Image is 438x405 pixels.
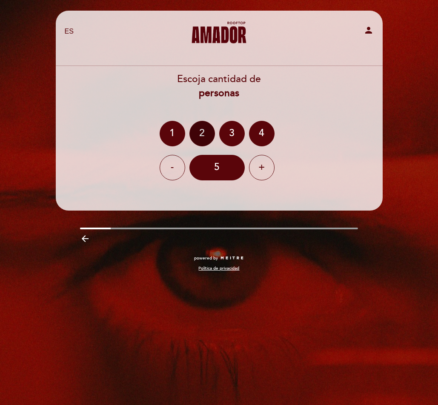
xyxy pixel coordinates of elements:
div: 1 [160,121,185,146]
span: powered by [194,255,218,261]
div: 5 [189,155,245,180]
div: - [160,155,185,180]
a: Política de privacidad [198,265,239,271]
a: [PERSON_NAME] Rooftop [166,20,272,43]
b: personas [199,87,239,99]
div: Escoja cantidad de [55,72,383,100]
div: + [249,155,275,180]
i: arrow_backward [80,234,90,244]
i: person [364,25,374,35]
div: 3 [219,121,245,146]
a: powered by [194,255,244,261]
div: 4 [249,121,275,146]
button: person [364,25,374,38]
img: MEITRE [220,256,244,260]
div: 2 [189,121,215,146]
